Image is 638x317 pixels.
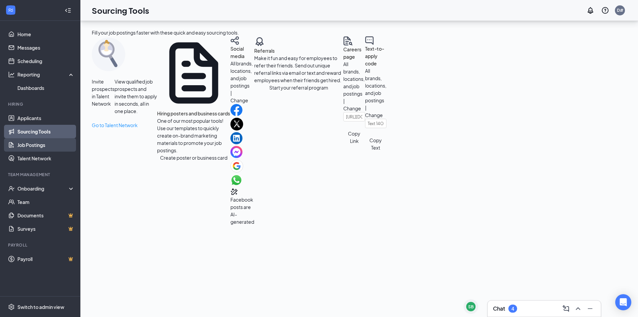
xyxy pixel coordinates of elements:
p: One of our most popular tools! Use our templates to quickly create on-brand marketing materials t... [157,117,230,154]
button: ChevronUp [573,303,583,314]
span: Invite prospects in Talent Network [92,78,115,115]
h4: Hiring posters and business cards [157,110,230,117]
span: All brands, locations, and job postings [230,60,253,89]
img: xIcon [230,118,243,130]
button: Change [365,111,383,119]
img: linkedinIcon [230,132,242,144]
div: SB [468,304,474,310]
button: Copy Link [343,130,365,145]
span: All brands, locations, and job postings [343,61,365,97]
a: Team [17,195,75,209]
svg: Analysis [8,71,15,78]
button: Change [230,97,248,104]
svg: Document [157,36,230,110]
a: Dashboards [17,81,75,95]
a: Messages [17,41,75,54]
img: share [230,36,239,45]
img: facebookMessengerIcon [230,146,242,158]
div: Team Management [8,172,73,177]
div: Open Intercom Messenger [615,294,631,310]
img: facebookIcon [230,104,242,116]
img: googleIcon [230,160,243,172]
img: text [365,36,374,45]
svg: Collapse [65,7,71,14]
a: Job Postings [17,138,75,152]
button: ComposeMessage [561,303,571,314]
svg: Notifications [586,6,594,14]
button: Minimize [585,303,595,314]
svg: UserCheck [8,185,15,192]
button: Start your referral program [254,84,343,91]
a: Scheduling [17,54,75,68]
svg: MagicPencil [230,188,238,196]
div: Switch to admin view [17,304,64,310]
svg: QuestionInfo [601,6,609,14]
img: careers [343,36,353,46]
button: Copy Text [365,137,386,151]
a: DocumentsCrown [17,209,75,222]
div: Reporting [17,71,75,78]
div: Hiring [8,101,73,107]
svg: Settings [8,304,15,310]
img: sourcing-tools [92,38,125,71]
h4: Referrals [254,47,343,54]
div: 4 [511,306,514,312]
a: Home [17,28,75,41]
h4: Careers page [343,46,365,60]
a: Go to Talent Network [92,121,157,129]
h4: Text-to-apply code [365,45,386,67]
h4: Social media [230,45,254,60]
button: Change [343,105,361,112]
p: Make it fun and easy for employees to refer their friends. Send out unique referral links via ema... [254,54,343,84]
a: SurveysCrown [17,222,75,235]
a: PayrollCrown [17,252,75,266]
svg: ComposeMessage [562,305,570,313]
h1: Sourcing Tools [92,5,149,16]
button: Create poster or business card [157,154,230,161]
div: Onboarding [17,185,69,192]
div: Payroll [8,242,73,248]
svg: Minimize [586,305,594,313]
img: badge [254,36,265,47]
a: Talent Network [17,152,75,165]
svg: ChevronUp [574,305,582,313]
div: | [230,89,254,97]
span: All brands, locations, and job postings [365,68,386,103]
div: D# [617,7,623,13]
svg: WorkstreamLogo [7,7,14,13]
button: Go to Talent Network [92,121,138,129]
div: | [343,97,365,105]
span: View qualified job prospects and invite them to apply in seconds, all in one place. [115,78,157,115]
div: | [365,104,386,111]
div: Fill your job postings faster with these quick and easy sourcing tools. [92,29,239,36]
a: Sourcing Tools [17,125,75,138]
h3: Chat [493,305,505,312]
a: Applicants [17,111,75,125]
img: whatsappIcon [230,174,242,186]
p: Facebook posts are AI-generated [230,196,254,225]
